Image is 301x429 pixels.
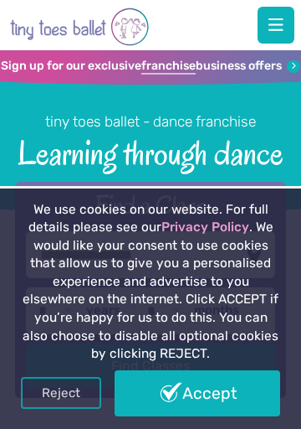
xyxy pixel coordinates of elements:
[115,370,280,416] a: Accept
[10,3,149,50] img: tiny toes ballet
[18,132,283,173] span: Learning through dance
[21,377,101,409] a: Reject
[1,59,300,75] a: Sign up for our exclusivefranchisebusiness offers
[141,59,196,75] strong: franchise
[161,220,249,235] a: Privacy Policy
[45,113,256,130] small: tiny toes ballet - dance franchise
[21,201,280,364] p: We use cookies on our website. For full details please see our . We would like your consent to us...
